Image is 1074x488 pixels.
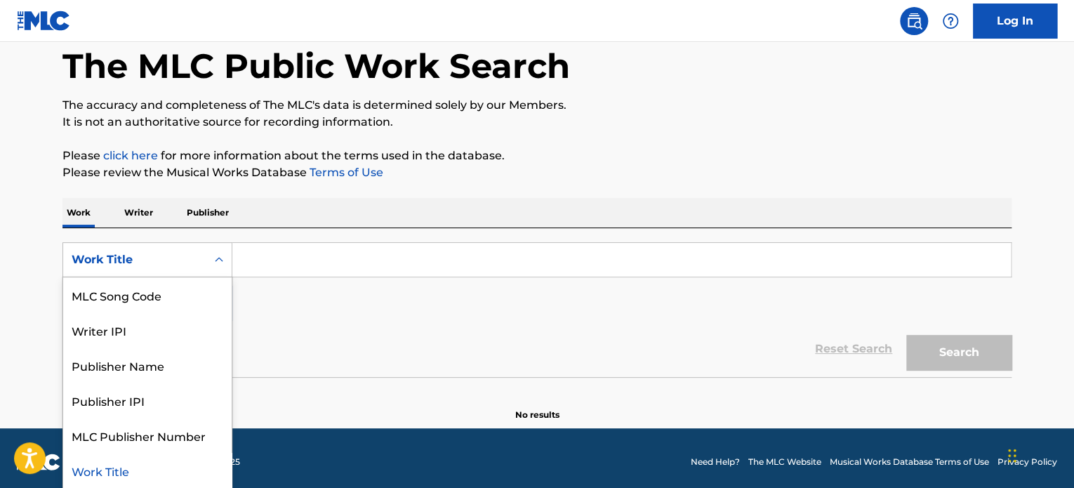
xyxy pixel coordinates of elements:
img: search [906,13,922,29]
a: The MLC Website [748,456,821,468]
a: Need Help? [691,456,740,468]
p: Publisher [183,198,233,227]
div: Publisher Name [63,348,232,383]
iframe: Chat Widget [1004,421,1074,488]
div: Widget de chat [1004,421,1074,488]
a: Privacy Policy [997,456,1057,468]
div: Writer IPI [63,312,232,348]
div: Arrastrar [1008,435,1016,477]
div: Work Title [63,453,232,488]
a: Public Search [900,7,928,35]
img: MLC Logo [17,11,71,31]
img: help [942,13,959,29]
p: Please for more information about the terms used in the database. [62,147,1012,164]
p: The accuracy and completeness of The MLC's data is determined solely by our Members. [62,97,1012,114]
p: Writer [120,198,157,227]
a: Musical Works Database Terms of Use [830,456,989,468]
div: MLC Song Code [63,277,232,312]
form: Search Form [62,242,1012,377]
p: No results [515,392,559,421]
a: Terms of Use [307,166,383,179]
p: It is not an authoritative source for recording information. [62,114,1012,131]
h1: The MLC Public Work Search [62,45,570,87]
div: Work Title [72,251,198,268]
div: Publisher IPI [63,383,232,418]
a: click here [103,149,158,162]
a: Log In [973,4,1057,39]
p: Work [62,198,95,227]
p: Please review the Musical Works Database [62,164,1012,181]
div: MLC Publisher Number [63,418,232,453]
div: Help [936,7,964,35]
